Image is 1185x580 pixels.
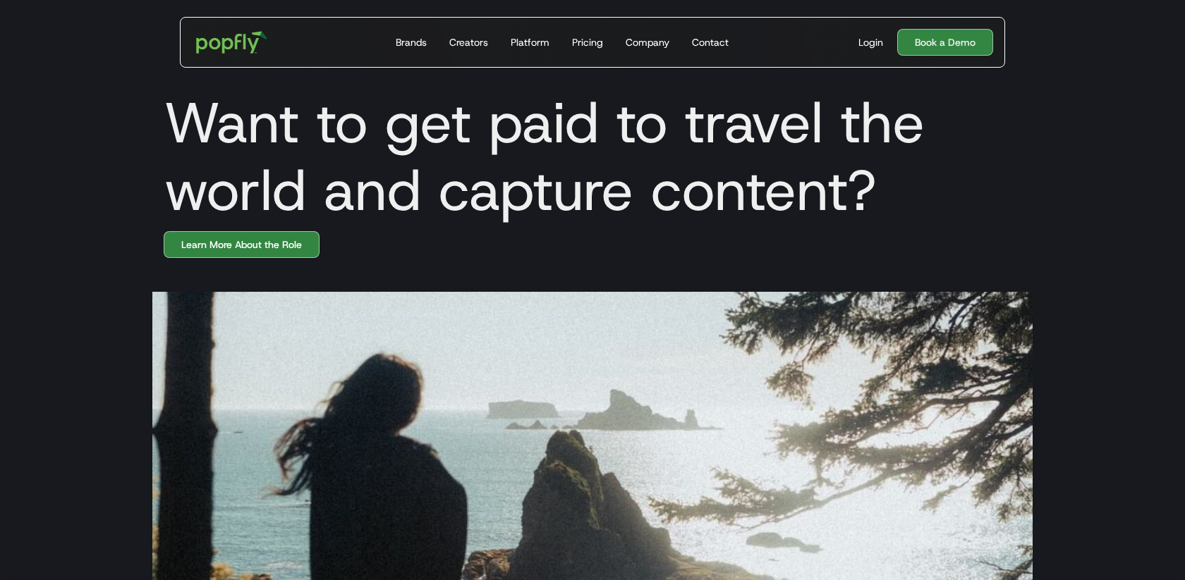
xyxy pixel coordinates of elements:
[897,29,993,56] a: Book a Demo
[444,18,494,67] a: Creators
[164,231,320,258] a: Learn More About the Role
[152,89,1033,224] h1: Want to get paid to travel the world and capture content?
[686,18,734,67] a: Contact
[505,18,555,67] a: Platform
[566,18,609,67] a: Pricing
[692,35,729,49] div: Contact
[858,35,883,49] div: Login
[572,35,603,49] div: Pricing
[626,35,669,49] div: Company
[449,35,488,49] div: Creators
[620,18,675,67] a: Company
[390,18,432,67] a: Brands
[186,21,277,63] a: home
[853,35,889,49] a: Login
[396,35,427,49] div: Brands
[511,35,549,49] div: Platform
